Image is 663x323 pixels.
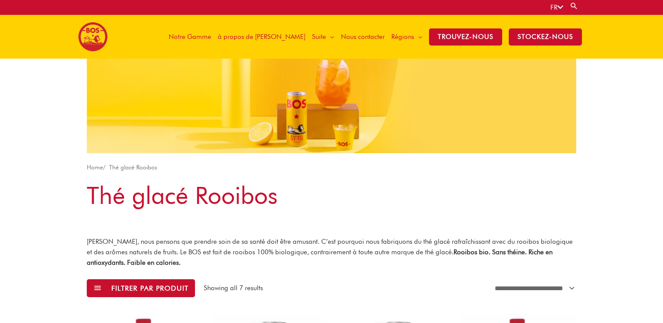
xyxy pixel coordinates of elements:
a: Suite [308,15,337,59]
h1: Thé glacé Rooibos [87,179,576,212]
p: Showing all 7 results [204,283,263,293]
a: stockez-nous [505,15,585,59]
a: Nous contacter [337,15,388,59]
a: Régions [388,15,425,59]
span: Régions [391,24,414,50]
a: FR [550,4,563,11]
span: Notre Gamme [169,24,211,50]
span: TROUVEZ-NOUS [429,28,502,46]
select: Shop order [489,280,576,297]
a: à propos de [PERSON_NAME] [214,15,308,59]
nav: Breadcrumb [87,162,576,172]
nav: Site Navigation [159,15,585,59]
strong: Rooibos bio. Sans théine. Riche en antioxydants. Faible en calories. [87,248,553,267]
span: stockez-nous [509,28,582,46]
img: BOS logo finals-200px [78,22,108,52]
a: Notre Gamme [165,15,214,59]
a: Home [87,164,103,171]
span: Nous contacter [341,24,385,50]
span: à propos de [PERSON_NAME] [218,24,305,50]
a: TROUVEZ-NOUS [425,15,505,59]
p: [PERSON_NAME], nous pensons que prendre soin de sa santé doit être amusant. C’est pourquoi nous f... [87,236,576,268]
a: Search button [570,2,578,10]
span: Suite [312,24,326,50]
